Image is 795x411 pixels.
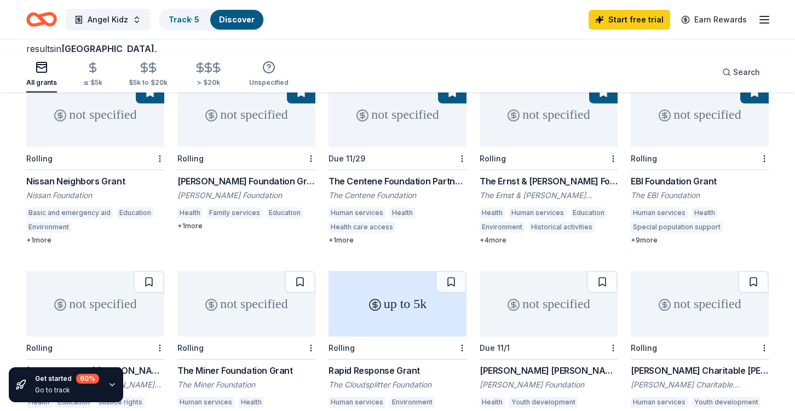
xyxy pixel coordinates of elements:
div: Rolling [631,343,657,352]
div: Health care access [329,222,395,233]
div: Health [480,207,505,218]
div: Human services [631,397,688,408]
div: The Centene Foundation [329,190,466,201]
div: The Ernst & [PERSON_NAME] Foundation Grant [480,175,618,188]
div: not specified [480,82,618,147]
div: Health [390,207,415,218]
div: The EBI Foundation [631,190,769,201]
a: Earn Rewards [675,10,753,30]
div: The Centene Foundation Partners Program [329,175,466,188]
div: Nissan Neighbors Grant [26,175,164,188]
div: [PERSON_NAME] [PERSON_NAME] [480,364,618,377]
div: The Ernst & [PERSON_NAME] Foundation [480,190,618,201]
div: Human services [329,397,385,408]
a: Discover [219,15,255,24]
button: $5k to $20k [129,57,168,92]
div: ≤ $5k [83,78,102,87]
a: not specifiedRollingNissan Neighbors GrantNissan FoundationBasic and emergency aidEducationEnviro... [26,82,164,245]
div: Education [267,207,303,218]
div: Youth development [692,397,761,408]
div: results [26,42,164,68]
div: + 9 more [631,236,769,245]
div: not specified [177,271,315,337]
div: Rolling [26,343,53,352]
div: [PERSON_NAME] Foundation Grant [177,175,315,188]
div: Rolling [329,343,355,352]
a: Track· 5 [169,15,199,24]
div: Health [692,207,717,218]
div: Health [177,207,203,218]
div: Youth development [509,397,578,408]
a: not specifiedDue 11/29The Centene Foundation Partners ProgramThe Centene FoundationHuman services... [329,82,466,245]
div: Health [480,397,505,408]
a: not specifiedRollingThe Ernst & [PERSON_NAME] Foundation GrantThe Ernst & [PERSON_NAME] Foundatio... [480,82,618,245]
div: Health [239,397,264,408]
div: The Miner Foundation Grant [177,364,315,377]
div: Due 11/1 [480,343,510,352]
div: Special population support [631,222,723,233]
div: [PERSON_NAME] Foundation [480,379,618,390]
div: $5k to $20k [129,78,168,87]
div: Rolling [480,154,506,163]
div: not specified [480,271,618,337]
div: > $20k [194,78,223,87]
div: Education [117,207,153,218]
div: Historical activities [529,222,595,233]
div: Rolling [177,154,204,163]
div: Human services [329,207,385,218]
div: Family services [207,207,262,218]
div: not specified [631,82,769,147]
div: The Miner Foundation [177,379,315,390]
div: Rolling [177,343,204,352]
a: not specifiedRolling[PERSON_NAME] Charitable [PERSON_NAME][PERSON_NAME] Charitable FoundationHuma... [631,271,769,411]
span: Angel Kidz [88,13,128,26]
div: not specified [631,271,769,337]
div: Education [571,207,607,218]
div: Human services [631,207,688,218]
div: [PERSON_NAME] Foundation [177,190,315,201]
div: not specified [329,82,466,147]
span: in [26,43,157,67]
button: All grants [26,56,57,92]
a: Start free trial [589,10,670,30]
div: EBI Foundation Grant [631,175,769,188]
button: > $20k [194,57,223,92]
div: Basic and emergency aid [26,207,113,218]
a: not specifiedRollingEBI Foundation GrantThe EBI FoundationHuman servicesHealthSpecial population ... [631,82,769,245]
div: Get started [35,374,99,384]
div: 60 % [76,374,99,384]
span: [GEOGRAPHIC_DATA], [GEOGRAPHIC_DATA] [26,43,157,67]
div: + 1 more [329,236,466,245]
div: [PERSON_NAME] Charitable [PERSON_NAME] [631,364,769,377]
div: Rolling [631,154,657,163]
div: Human services [509,207,566,218]
div: Due 11/29 [329,154,365,163]
div: Go to track [35,386,99,395]
div: All grants [26,78,57,87]
div: [PERSON_NAME] Charitable Foundation [631,379,769,390]
a: not specifiedRolling[PERSON_NAME] [PERSON_NAME] Private Foundation Grant[PERSON_NAME] [PERSON_NAM... [26,271,164,411]
div: + 1 more [26,236,164,245]
span: Search [733,66,760,79]
div: not specified [26,271,164,337]
a: not specifiedRolling[PERSON_NAME] Foundation Grant[PERSON_NAME] FoundationHealthFamily servicesEd... [177,82,315,230]
div: Unspecified [249,78,289,87]
div: + 1 more [177,222,315,230]
div: Education [727,222,763,233]
a: Home [26,7,57,32]
div: The Cloudsplitter Foundation [329,379,466,390]
div: Environment [26,222,71,233]
div: Human services [177,397,234,408]
div: up to 5k [329,271,466,337]
div: Nissan Foundation [26,190,164,201]
button: ≤ $5k [83,57,102,92]
div: Environment [390,397,435,408]
button: Track· 5Discover [159,9,264,31]
div: not specified [26,82,164,147]
div: not specified [177,82,315,147]
div: Environment [480,222,525,233]
div: Rolling [26,154,53,163]
button: Angel Kidz [66,9,150,31]
button: Unspecified [249,56,289,92]
div: Rapid Response Grant [329,364,466,377]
